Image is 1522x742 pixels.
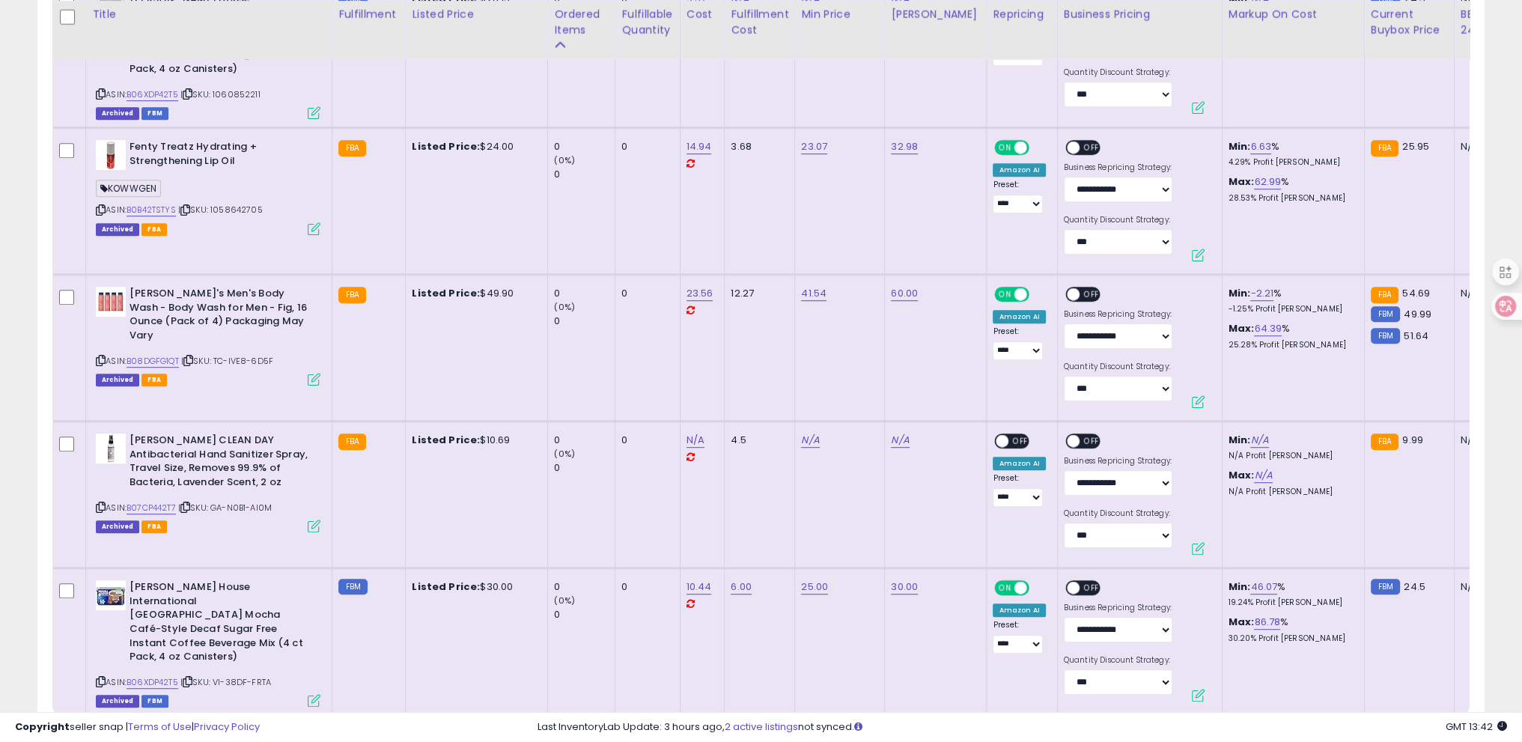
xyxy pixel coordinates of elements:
[412,580,480,594] b: Listed Price:
[1027,582,1051,594] span: OFF
[127,204,176,216] a: B0B42TSTYS
[1402,139,1429,153] span: 25.95
[554,434,615,447] div: 0
[412,580,536,594] div: $30.00
[731,287,783,300] div: 12.27
[96,434,320,531] div: ASIN:
[96,287,126,317] img: 41j6wwJUzjL._SL40_.jpg
[412,7,541,22] div: Listed Price
[1461,434,1510,447] div: N/A
[127,502,176,514] a: B07CP442T7
[127,88,178,101] a: B06XDP42T5
[1254,615,1280,630] a: 86.78
[128,720,192,734] a: Terms of Use
[621,580,668,594] div: 0
[1250,139,1271,154] a: 6.63
[1027,142,1051,154] span: OFF
[1254,321,1282,336] a: 64.39
[554,7,609,38] div: Ordered Items
[412,140,536,153] div: $24.00
[554,314,615,328] div: 0
[1229,175,1353,203] div: %
[621,7,673,38] div: Fulfillable Quantity
[96,107,139,120] span: Listings that have been deleted from Seller Central
[993,7,1050,22] div: Repricing
[338,434,366,450] small: FBA
[338,7,399,22] div: Fulfillment
[127,355,179,368] a: B08DGFG1QT
[554,168,615,181] div: 0
[141,223,167,236] span: FBA
[1371,579,1400,594] small: FBM
[993,310,1045,323] div: Amazon AI
[1371,140,1398,156] small: FBA
[1250,580,1277,594] a: 46.07
[1229,451,1353,461] p: N/A Profit [PERSON_NAME]
[1080,435,1104,448] span: OFF
[127,676,178,689] a: B06XDP42T5
[1446,720,1507,734] span: 2025-10-7 13:42 GMT
[993,473,1045,507] div: Preset:
[1402,286,1430,300] span: 54.69
[1229,468,1255,482] b: Max:
[1229,597,1353,608] p: 19.24% Profit [PERSON_NAME]
[1064,309,1172,320] label: Business Repricing Strategy:
[1080,288,1104,301] span: OFF
[1229,7,1358,22] div: Markup on Cost
[801,580,828,594] a: 25.00
[1404,329,1428,343] span: 51.64
[801,7,878,22] div: Min Price
[554,154,575,166] small: (0%)
[180,676,271,688] span: | SKU: VI-38DF-FRTA
[731,7,788,38] div: Fulfillment Cost
[96,140,320,234] div: ASIN:
[621,287,668,300] div: 0
[993,620,1045,654] div: Preset:
[194,720,260,734] a: Privacy Policy
[412,433,480,447] b: Listed Price:
[687,139,712,154] a: 14.94
[1229,286,1251,300] b: Min:
[1027,288,1051,301] span: OFF
[1222,1,1364,60] th: The percentage added to the cost of goods (COGS) that forms the calculator for Min & Max prices.
[801,286,827,301] a: 41.54
[15,720,260,735] div: seller snap | |
[96,287,320,384] div: ASIN:
[1229,633,1353,644] p: 30.20% Profit [PERSON_NAME]
[687,286,713,301] a: 23.56
[1064,162,1172,173] label: Business Repricing Strategy:
[1254,468,1272,483] a: N/A
[993,603,1045,617] div: Amazon AI
[1250,286,1273,301] a: -2.21
[181,355,273,367] span: | SKU: TC-IVE8-6D5F
[1229,287,1353,314] div: %
[96,374,139,386] span: Listings that have been deleted from Seller Central
[141,520,167,533] span: FBA
[1064,215,1172,225] label: Quantity Discount Strategy:
[1461,287,1510,300] div: N/A
[554,461,615,475] div: 0
[1229,340,1353,350] p: 25.28% Profit [PERSON_NAME]
[554,140,615,153] div: 0
[725,720,798,734] a: 2 active listings
[993,326,1045,360] div: Preset:
[1064,508,1172,519] label: Quantity Discount Strategy:
[993,163,1045,177] div: Amazon AI
[338,140,366,156] small: FBA
[1064,7,1216,22] div: Business Pricing
[996,288,1015,301] span: ON
[1402,433,1423,447] span: 9.99
[731,580,752,594] a: 6.00
[891,139,918,154] a: 32.98
[1229,321,1255,335] b: Max:
[801,139,827,154] a: 23.07
[1229,580,1353,608] div: %
[141,695,168,708] span: FBM
[96,180,161,197] span: KOWWGEN
[96,140,126,170] img: 21imm-TS0ZL._SL40_.jpg
[801,433,819,448] a: N/A
[15,720,70,734] strong: Copyright
[621,140,668,153] div: 0
[1371,434,1398,450] small: FBA
[538,720,1507,735] div: Last InventoryLab Update: 3 hours ago, not synced.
